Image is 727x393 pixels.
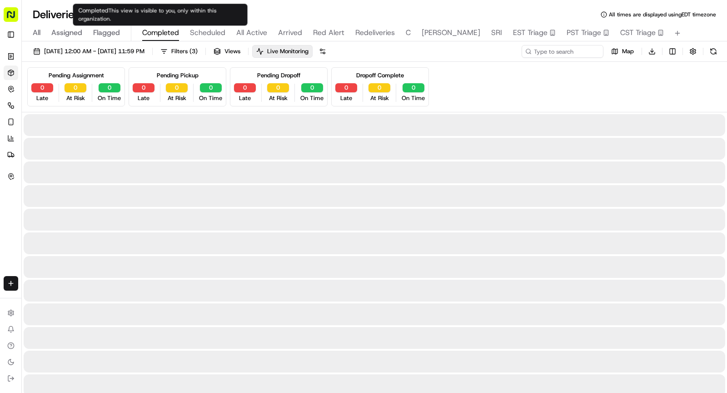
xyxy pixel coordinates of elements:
span: At Risk [168,94,186,102]
span: All Active [236,27,267,38]
div: Pending Assignment [49,71,104,80]
div: Pending Dropoff0Late0At Risk0On Time [230,67,328,106]
button: Map [607,45,638,58]
span: Late [340,94,352,102]
span: Assigned [51,27,82,38]
span: This view is visible to you, only within this organization. [79,7,217,22]
div: Pending Pickup0Late0At Risk0On Time [129,67,226,106]
button: 0 [368,83,390,92]
button: 0 [301,83,323,92]
span: On Time [199,94,222,102]
button: 0 [335,83,357,92]
span: SRI [491,27,502,38]
div: Pending Pickup [157,71,199,80]
div: Pending Assignment0Late0At Risk0On Time [27,67,125,106]
span: C [406,27,411,38]
input: Type to search [522,45,603,58]
span: Late [239,94,251,102]
div: Dropoff Complete [356,71,404,80]
span: At Risk [269,94,288,102]
span: At Risk [370,94,389,102]
button: 0 [99,83,120,92]
span: Arrived [278,27,302,38]
button: 0 [403,83,424,92]
span: On Time [98,94,121,102]
button: 0 [267,83,289,92]
span: PST Triage [567,27,601,38]
button: 0 [200,83,222,92]
button: Filters(3) [156,45,202,58]
span: On Time [300,94,324,102]
span: [PERSON_NAME] [422,27,480,38]
span: At Risk [66,94,85,102]
button: 0 [65,83,86,92]
div: Dropoff Complete0Late0At Risk0On Time [331,67,429,106]
span: Map [622,47,634,55]
span: Filters [171,47,198,55]
button: Refresh [707,45,720,58]
span: Scheduled [190,27,225,38]
h1: Deliveries [33,7,79,22]
span: Completed [142,27,179,38]
span: [DATE] 12:00 AM - [DATE] 11:59 PM [44,47,144,55]
span: Live Monitoring [267,47,309,55]
button: 0 [166,83,188,92]
span: Late [36,94,48,102]
button: 0 [31,83,53,92]
span: EST Triage [513,27,548,38]
button: [DATE] 12:00 AM - [DATE] 11:59 PM [29,45,149,58]
div: Pending Dropoff [257,71,300,80]
button: Views [209,45,244,58]
span: Late [138,94,149,102]
button: Live Monitoring [252,45,313,58]
span: Red Alert [313,27,344,38]
span: CST Triage [620,27,656,38]
span: Flagged [93,27,120,38]
span: ( 3 ) [189,47,198,55]
button: 0 [133,83,154,92]
div: Completed [73,4,248,25]
span: All times are displayed using EDT timezone [609,11,716,18]
button: 0 [234,83,256,92]
span: On Time [402,94,425,102]
span: Redeliveries [355,27,395,38]
span: Views [224,47,240,55]
span: All [33,27,40,38]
